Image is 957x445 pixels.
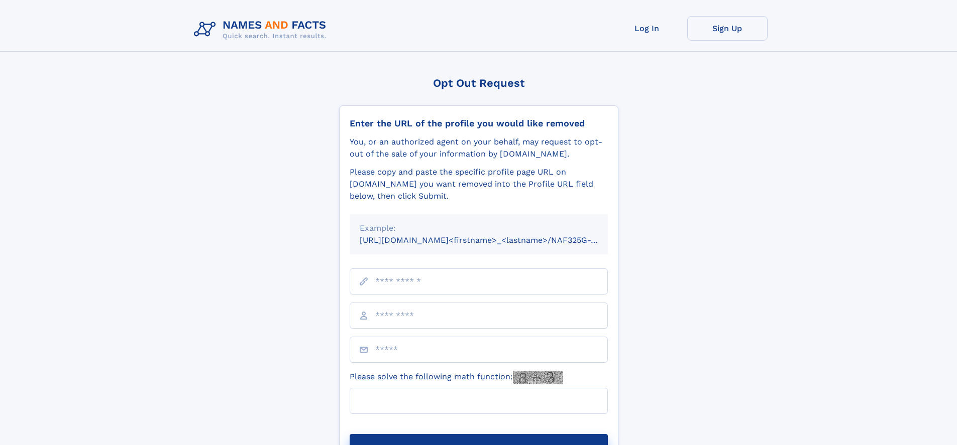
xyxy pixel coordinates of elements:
[607,16,687,41] a: Log In
[350,136,608,160] div: You, or an authorized agent on your behalf, may request to opt-out of the sale of your informatio...
[360,222,598,234] div: Example:
[350,166,608,202] div: Please copy and paste the specific profile page URL on [DOMAIN_NAME] you want removed into the Pr...
[350,118,608,129] div: Enter the URL of the profile you would like removed
[190,16,335,43] img: Logo Names and Facts
[339,77,618,89] div: Opt Out Request
[360,235,627,245] small: [URL][DOMAIN_NAME]<firstname>_<lastname>/NAF325G-xxxxxxxx
[350,371,563,384] label: Please solve the following math function:
[687,16,768,41] a: Sign Up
